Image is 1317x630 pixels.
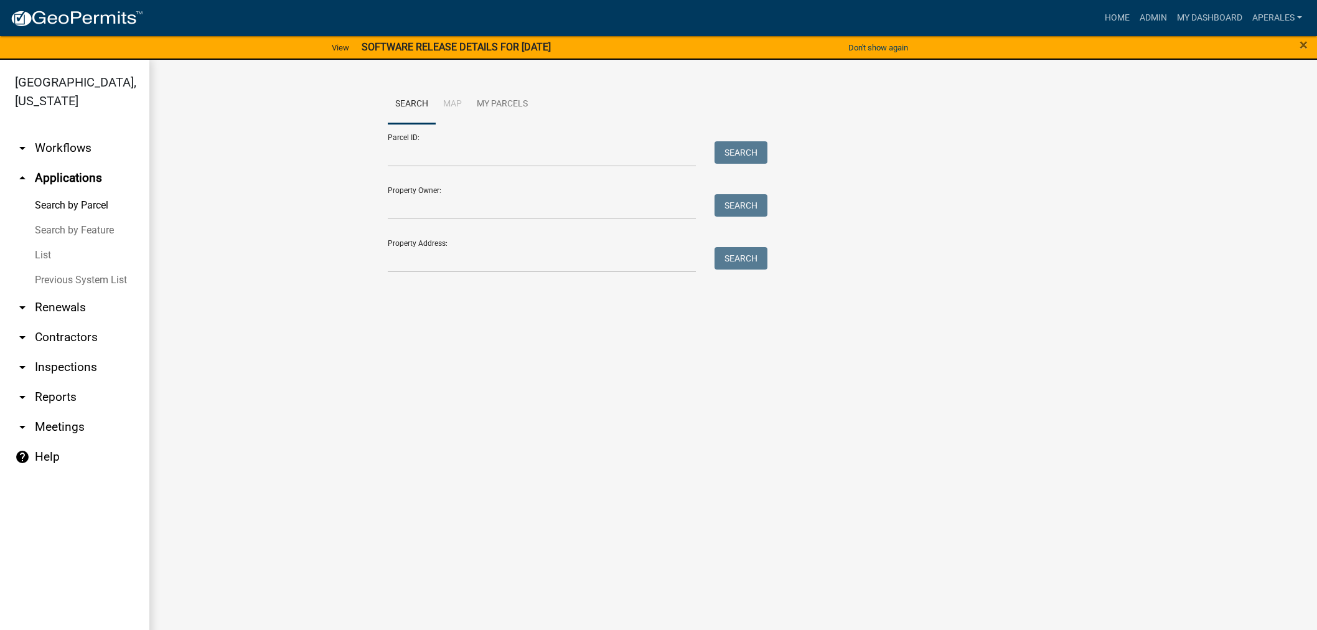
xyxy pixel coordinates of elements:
[15,360,30,375] i: arrow_drop_down
[1100,6,1135,30] a: Home
[15,449,30,464] i: help
[15,171,30,186] i: arrow_drop_up
[1300,36,1308,54] span: ×
[15,420,30,435] i: arrow_drop_down
[469,85,535,125] a: My Parcels
[362,41,551,53] strong: SOFTWARE RELEASE DETAILS FOR [DATE]
[715,141,767,164] button: Search
[1247,6,1307,30] a: aperales
[15,330,30,345] i: arrow_drop_down
[1300,37,1308,52] button: Close
[843,37,913,58] button: Don't show again
[715,247,767,270] button: Search
[1135,6,1172,30] a: Admin
[388,85,436,125] a: Search
[15,390,30,405] i: arrow_drop_down
[15,141,30,156] i: arrow_drop_down
[15,300,30,315] i: arrow_drop_down
[1172,6,1247,30] a: My Dashboard
[327,37,354,58] a: View
[715,194,767,217] button: Search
